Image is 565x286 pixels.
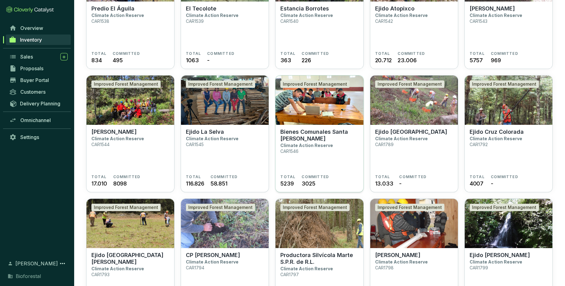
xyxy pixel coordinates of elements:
span: COMMITTED [302,51,329,56]
p: CAR1793 [91,272,110,277]
a: Buyer Portal [6,75,71,85]
img: Ejido Llano Grande [370,76,458,125]
span: TOTAL [91,51,106,56]
p: CP [PERSON_NAME] [186,252,240,259]
p: [PERSON_NAME] [91,129,137,135]
span: 1063 [186,56,198,64]
span: 495 [113,56,122,64]
p: [PERSON_NAME] [375,252,420,259]
span: TOTAL [91,174,106,179]
div: Improved Forest Management [280,80,350,88]
p: CAR1539 [186,18,204,24]
p: Climate Action Reserve [375,13,428,18]
p: CAR1542 [375,18,393,24]
span: 969 [491,56,501,64]
span: TOTAL [470,51,485,56]
span: Settings [20,134,39,140]
p: Climate Action Reserve [186,136,238,141]
span: TOTAL [280,51,295,56]
p: Ejido [PERSON_NAME] [470,252,530,259]
p: CAR1538 [91,18,109,24]
span: TOTAL [375,51,390,56]
img: Bienes Comunales Santa Isabel Chalma [275,76,363,125]
a: Omnichannel [6,115,71,125]
p: El Tecolote [186,5,216,12]
div: Improved Forest Management [375,80,444,88]
p: Bienes Comunales Santa [PERSON_NAME] [280,129,358,142]
a: Ejido La SelvaImproved Forest ManagementEjido La SelvaClimate Action ReserveCAR1545TOTAL116.826CO... [181,75,269,192]
p: Ejido [GEOGRAPHIC_DATA][PERSON_NAME] [91,252,169,265]
span: - [399,179,402,188]
a: Ejido Llano GrandeImproved Forest ManagementEjido [GEOGRAPHIC_DATA]Climate Action ReserveCAR1789T... [370,75,458,192]
span: COMMITTED [113,174,141,179]
a: Overview [6,23,71,33]
img: Ejido Zacualtipán [86,76,174,125]
a: Inventory [6,35,71,45]
span: Bioforestal [16,272,41,280]
span: TOTAL [186,51,201,56]
p: Climate Action Reserve [470,136,522,141]
span: Omnichannel [20,117,51,123]
span: 5239 [280,179,294,188]
span: Proposals [20,65,43,71]
span: Inventory [20,37,42,43]
span: 4007 [470,179,483,188]
p: Estancia Borrotes [280,5,329,12]
span: TOTAL [186,174,201,179]
span: 363 [280,56,291,64]
div: Improved Forest Management [91,204,161,211]
a: Bienes Comunales Santa Isabel ChalmaImproved Forest ManagementBienes Comunales Santa [PERSON_NAME... [275,75,363,192]
span: TOTAL [375,174,390,179]
p: Climate Action Reserve [280,13,333,18]
p: CAR1792 [470,142,488,147]
span: - [491,179,493,188]
p: Climate Action Reserve [280,266,333,271]
p: CAR1789 [375,142,394,147]
span: 13.033 [375,179,393,188]
p: CAR1797 [280,272,299,277]
span: 116.826 [186,179,204,188]
span: COMMITTED [491,51,518,56]
span: Sales [20,54,33,60]
p: Climate Action Reserve [375,136,428,141]
a: Delivery Planning [6,98,71,108]
p: Ejido Cruz Colorada [470,129,524,135]
div: Improved Forest Management [375,204,444,211]
div: Improved Forest Management [280,204,350,211]
span: 834 [91,56,102,64]
img: CP Alejandro Herrera [181,199,269,248]
img: Ejido San Luis del Valle [86,199,174,248]
span: COMMITTED [491,174,518,179]
img: Ejido Jonuco Pedernales [465,199,552,248]
p: [PERSON_NAME] [470,5,515,12]
span: Overview [20,25,43,31]
p: Ejido [GEOGRAPHIC_DATA] [375,129,447,135]
p: Climate Action Reserve [186,13,238,18]
span: TOTAL [470,174,485,179]
img: Productora Silvícola Marte S.P.R. de R.L. [275,199,363,248]
a: Sales [6,51,71,62]
span: 20.712 [375,56,392,64]
p: CAR1540 [280,18,299,24]
span: Delivery Planning [20,100,60,107]
span: 5757 [470,56,483,64]
span: COMMITTED [210,174,238,179]
p: Ejido Atopixco [375,5,415,12]
div: Improved Forest Management [470,204,539,211]
p: CAR1545 [186,142,204,147]
div: Improved Forest Management [186,204,255,211]
p: Climate Action Reserve [91,13,144,18]
p: Climate Action Reserve [375,259,428,264]
a: Settings [6,132,71,142]
p: Climate Action Reserve [186,259,238,264]
img: Ejido La Selva [181,76,269,125]
a: Customers [6,87,71,97]
span: COMMITTED [399,174,427,179]
p: Climate Action Reserve [470,259,522,264]
div: Improved Forest Management [91,80,161,88]
span: [PERSON_NAME] [15,260,58,267]
p: CAR1794 [186,265,204,270]
p: Ejido La Selva [186,129,224,135]
p: Climate Action Reserve [91,266,144,271]
span: COMMITTED [302,174,329,179]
